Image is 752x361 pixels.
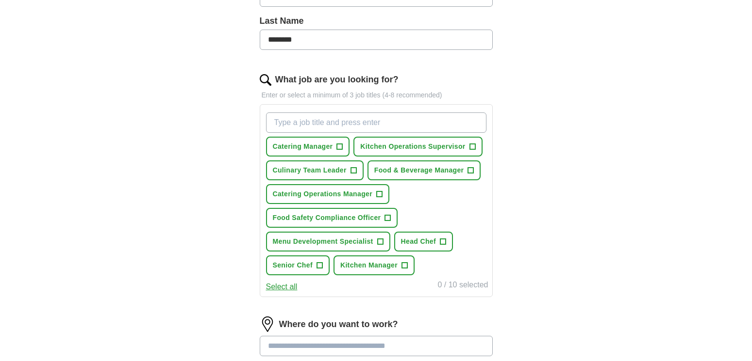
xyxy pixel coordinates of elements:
span: Menu Development Specialist [273,236,373,247]
span: Catering Manager [273,141,333,152]
button: Food & Beverage Manager [368,160,481,180]
label: Where do you want to work? [279,318,398,331]
p: Enter or select a minimum of 3 job titles (4-8 recommended) [260,90,493,100]
label: What job are you looking for? [275,73,399,86]
span: Culinary Team Leader [273,165,347,175]
img: location.png [260,316,275,332]
button: Senior Chef [266,255,330,275]
label: Last Name [260,15,493,28]
span: Kitchen Manager [340,260,398,270]
span: Head Chef [401,236,436,247]
button: Kitchen Operations Supervisor [353,137,482,157]
button: Food Safety Compliance Officer [266,208,398,228]
div: 0 / 10 selected [437,279,488,293]
img: search.png [260,74,271,86]
span: Food Safety Compliance Officer [273,213,381,223]
input: Type a job title and press enter [266,112,486,133]
button: Catering Manager [266,137,350,157]
button: Head Chef [394,232,453,251]
span: Senior Chef [273,260,313,270]
button: Select all [266,281,298,293]
span: Catering Operations Manager [273,189,373,199]
button: Catering Operations Manager [266,184,390,204]
button: Culinary Team Leader [266,160,364,180]
button: Menu Development Specialist [266,232,390,251]
button: Kitchen Manager [334,255,415,275]
span: Food & Beverage Manager [374,165,464,175]
span: Kitchen Operations Supervisor [360,141,465,152]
